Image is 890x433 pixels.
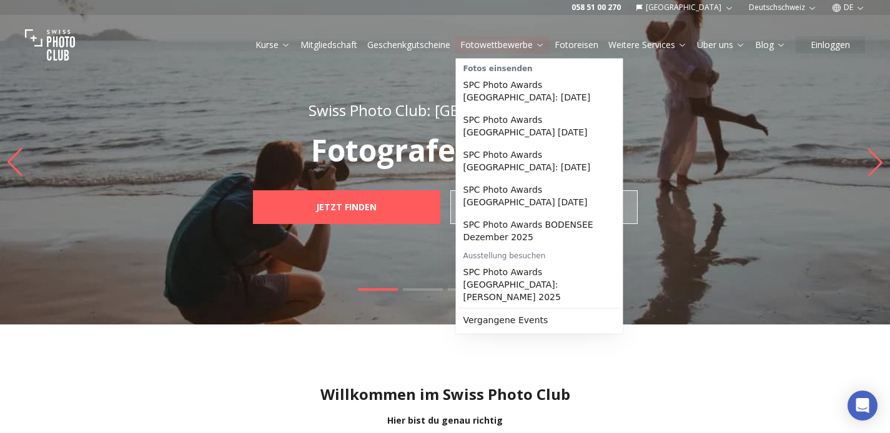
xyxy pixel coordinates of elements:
[10,384,880,404] h1: Willkommen im Swiss Photo Club
[316,201,377,213] b: JETZT FINDEN
[460,39,545,51] a: Fotowettbewerbe
[458,213,621,248] a: SPC Photo Awards BODENSEE Dezember 2025
[225,135,665,165] p: Fotografen finden
[555,39,598,51] a: Fotoreisen
[295,36,362,54] button: Mitgliedschaft
[458,109,621,144] a: SPC Photo Awards [GEOGRAPHIC_DATA] [DATE]
[25,20,75,70] img: Swiss photo club
[253,190,440,224] a: JETZT FINDEN
[697,39,745,51] a: Über uns
[750,36,791,54] button: Blog
[458,248,621,261] div: Ausstellung besuchen
[458,74,621,109] a: SPC Photo Awards [GEOGRAPHIC_DATA]: [DATE]
[455,36,550,54] button: Fotowettbewerbe
[571,2,621,12] a: 058 51 00 270
[300,39,357,51] a: Mitgliedschaft
[608,39,687,51] a: Weitere Services
[362,36,455,54] button: Geschenkgutscheine
[458,144,621,178] a: SPC Photo Awards [GEOGRAPHIC_DATA]: [DATE]
[458,261,621,308] a: SPC Photo Awards [GEOGRAPHIC_DATA]: [PERSON_NAME] 2025
[255,39,290,51] a: Kurse
[755,39,786,51] a: Blog
[796,36,865,54] button: Einloggen
[367,39,450,51] a: Geschenkgutscheine
[848,391,878,421] div: Open Intercom Messenger
[550,36,603,54] button: Fotoreisen
[692,36,750,54] button: Über uns
[603,36,692,54] button: Weitere Services
[458,309,621,331] a: Vergangene Events
[309,100,582,120] span: Swiss Photo Club: [GEOGRAPHIC_DATA]
[450,190,638,224] a: mietstudio
[250,36,295,54] button: Kurse
[458,178,621,213] a: SPC Photo Awards [GEOGRAPHIC_DATA] [DATE]
[10,414,880,427] div: Hier bist du genau richtig
[458,61,621,74] div: Fotos einsenden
